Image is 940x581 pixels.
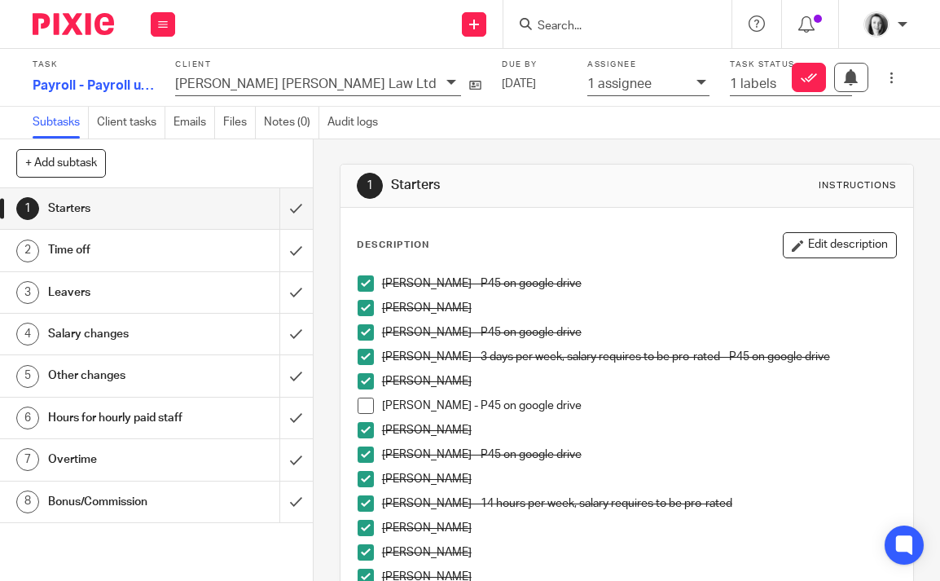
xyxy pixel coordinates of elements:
p: [PERSON_NAME] - P45 on google drive [382,275,896,292]
p: Description [357,239,429,252]
div: 7 [16,448,39,471]
div: 8 [16,491,39,513]
label: Task status [730,59,852,70]
p: [PERSON_NAME] [PERSON_NAME] Law Ltd [175,77,437,91]
h1: Starters [48,196,191,221]
button: Edit description [783,232,897,258]
label: Task [33,59,155,70]
h1: Salary changes [48,322,191,346]
img: T1JH8BBNX-UMG48CW64-d2649b4fbe26-512.png [863,11,889,37]
div: 4 [16,323,39,346]
div: 1 [16,197,39,220]
span: [DATE] [502,78,536,90]
button: + Add subtask [16,149,106,177]
div: 6 [16,407,39,429]
div: Instructions [819,179,897,192]
p: [PERSON_NAME] [382,300,896,316]
a: Emails [174,107,215,139]
h1: Leavers [48,280,191,305]
p: [PERSON_NAME] [382,373,896,390]
a: Client tasks [97,107,165,139]
h1: Other changes [48,363,191,388]
h1: Starters [391,177,661,194]
p: [PERSON_NAME] - 14 hours per week, salary requires to be pro-rated [382,495,896,512]
label: Due by [502,59,567,70]
p: [PERSON_NAME] - P45 on google drive [382,324,896,341]
div: 5 [16,365,39,388]
h1: Time off [48,238,191,262]
label: Client [175,59,481,70]
div: 1 [357,173,383,199]
div: 2 [16,240,39,262]
h1: Hours for hourly paid staff [48,406,191,430]
label: Assignee [587,59,709,70]
p: [PERSON_NAME] - P45 on google drive [382,447,896,463]
input: Search [536,20,683,34]
p: [PERSON_NAME] [382,471,896,487]
p: [PERSON_NAME] - 3 days per week, salary requires to be pro-rated - P45 on google drive [382,349,896,365]
p: [PERSON_NAME] [382,544,896,561]
h1: Overtime [48,447,191,472]
a: Notes (0) [264,107,319,139]
p: [PERSON_NAME] - P45 on google drive [382,398,896,414]
div: 3 [16,281,39,304]
img: Pixie [33,13,114,35]
h1: Bonus/Commission [48,490,191,514]
p: [PERSON_NAME] [382,520,896,536]
a: Subtasks [33,107,89,139]
p: [PERSON_NAME] [382,422,896,438]
a: Files [223,107,256,139]
p: 1 assignee [587,77,652,91]
a: Audit logs [327,107,386,139]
